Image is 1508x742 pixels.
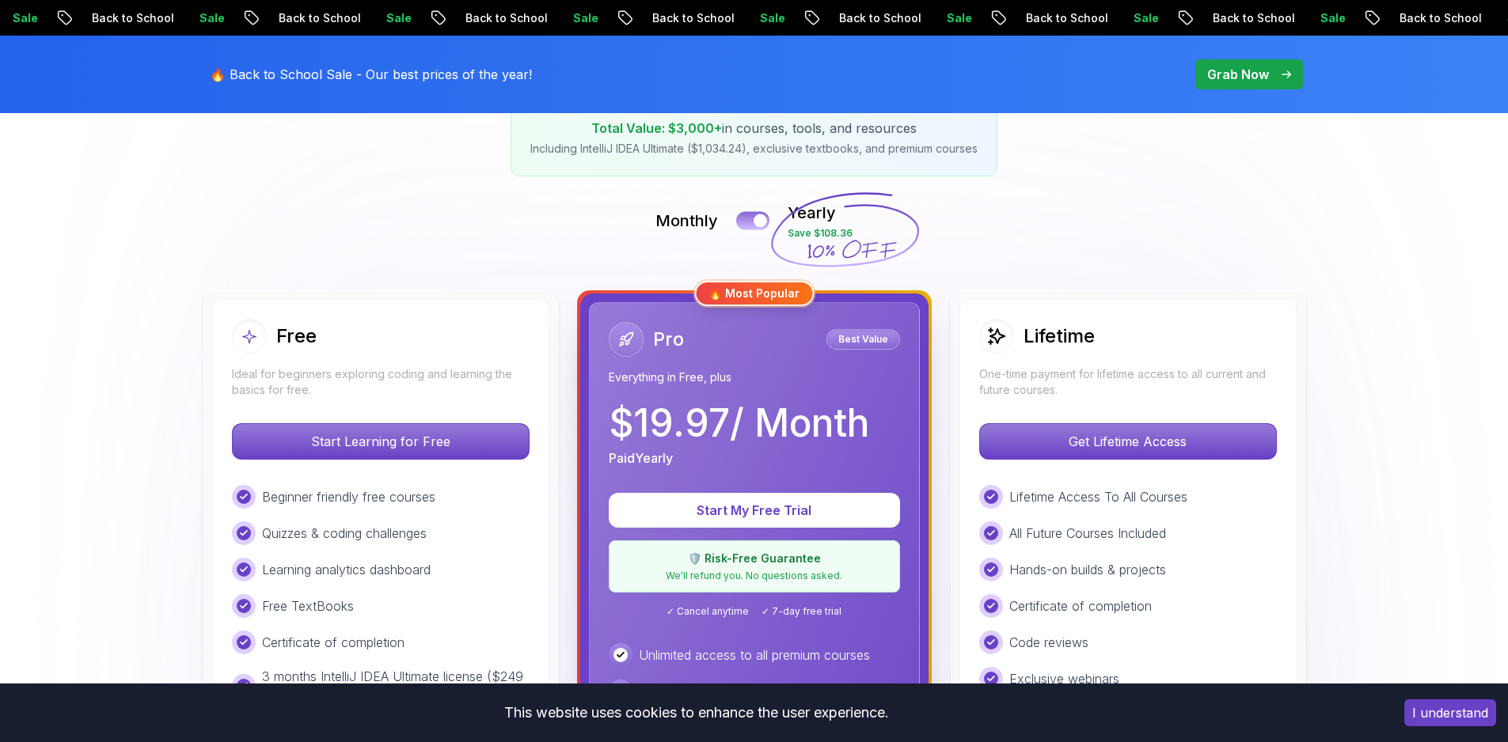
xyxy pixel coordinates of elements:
div: This website uses cookies to enhance the user experience. [12,695,1381,730]
button: Get Lifetime Access [979,423,1277,460]
p: Everything in Free, plus [609,369,900,385]
h2: Pro [653,327,684,352]
p: Back to School [253,10,360,26]
h2: Lifetime [1024,324,1095,349]
p: One-time payment for lifetime access to all current and future courses. [979,366,1277,398]
p: 🔥 Back to School Sale - Our best prices of the year! [210,65,532,84]
span: ✓ 7-day free trial [762,605,841,618]
p: Certificate of completion [1009,596,1152,615]
p: in courses, tools, and resources [530,119,978,138]
p: Best Value [829,331,898,347]
p: Back to School [439,10,547,26]
button: Start My Free Trial [609,493,900,528]
p: Back to School [1373,10,1481,26]
p: Start My Free Trial [628,501,881,520]
p: Back to School [66,10,173,26]
p: Sale [921,10,971,26]
p: Free TextBooks [262,596,354,615]
p: Learning analytics dashboard [262,560,431,579]
p: Including IntelliJ IDEA Ultimate ($1,034.24), exclusive textbooks, and premium courses [530,141,978,157]
p: Sale [173,10,224,26]
p: Code reviews [1009,633,1088,652]
p: 🛡️ Risk-Free Guarantee [619,551,890,566]
p: Beginner friendly free courses [262,487,435,506]
p: 3 months IntelliJ IDEA Ultimate license ($249 value) [262,667,530,705]
p: Lifetime Access To All Courses [1009,487,1187,506]
p: Back to School [626,10,734,26]
p: All Future Courses Included [1009,524,1166,543]
p: Sale [1107,10,1158,26]
p: Grab Now [1207,65,1269,84]
button: Accept cookies [1404,699,1496,726]
span: Total Value: $3,000+ [591,120,722,136]
p: Unlimited access to all premium courses [639,645,870,664]
p: Back to School [1187,10,1294,26]
p: Real-world builds & projects [639,682,800,701]
p: Monthly [655,210,718,232]
p: Hands-on builds & projects [1009,560,1166,579]
p: Back to School [813,10,921,26]
p: Certificate of completion [262,633,405,652]
p: Sale [734,10,784,26]
p: Quizzes & coding challenges [262,524,427,543]
a: Get Lifetime Access [979,433,1277,449]
p: Start Learning for Free [233,424,529,459]
p: Sale [360,10,411,26]
button: Start Learning for Free [232,423,530,460]
p: Ideal for beginners exploring coding and learning the basics for free. [232,366,530,398]
span: ✓ Cancel anytime [667,605,749,618]
a: Start Learning for Free [232,433,530,449]
p: Exclusive webinars [1009,669,1119,688]
p: Sale [547,10,598,26]
p: Get Lifetime Access [980,424,1276,459]
p: Back to School [1000,10,1107,26]
h2: Free [276,324,317,349]
p: $ 19.97 / Month [609,404,869,442]
p: We'll refund you. No questions asked. [619,570,890,582]
p: Paid Yearly [609,449,673,468]
p: Sale [1294,10,1345,26]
